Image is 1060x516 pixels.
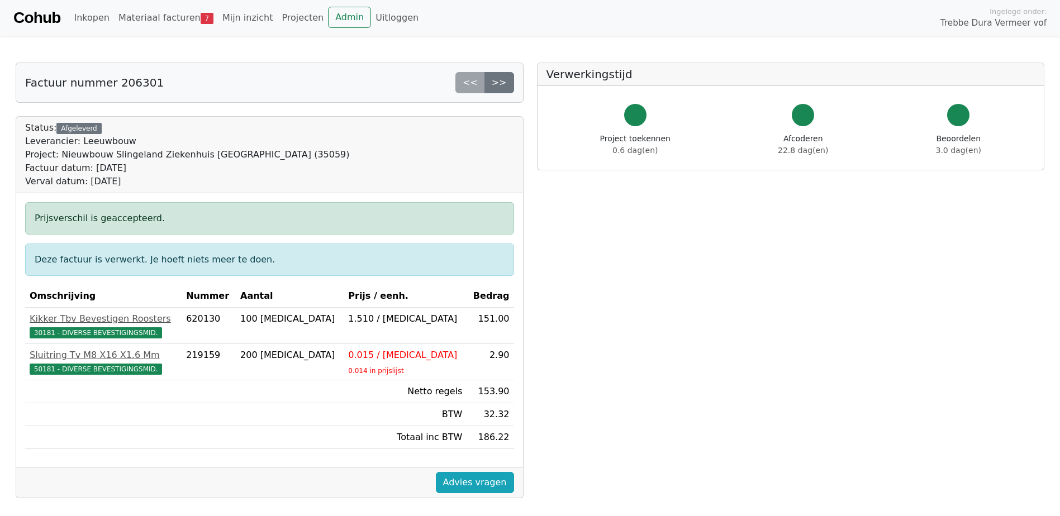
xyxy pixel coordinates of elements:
[348,348,462,362] div: 0.015 / [MEDICAL_DATA]
[25,285,182,308] th: Omschrijving
[348,367,403,375] sub: 0.014 in prijslijst
[30,348,177,375] a: Sluitring Tv M8 X16 X1.6 Mm50181 - DIVERSE BEVESTIGINGSMID.
[600,133,671,156] div: Project toekennen
[30,312,177,326] div: Kikker Tbv Bevestigen Roosters
[277,7,328,29] a: Projecten
[56,123,101,134] div: Afgeleverd
[344,426,467,449] td: Totaal inc BTW
[182,344,236,380] td: 219159
[371,7,423,29] a: Uitloggen
[484,72,514,93] a: >>
[25,202,514,235] div: Prijsverschil is geaccepteerd.
[990,6,1047,17] span: Ingelogd onder:
[25,135,350,148] div: Leverancier: Leeuwbouw
[236,285,344,308] th: Aantal
[25,161,350,175] div: Factuur datum: [DATE]
[344,285,467,308] th: Prijs / eenh.
[467,380,514,403] td: 153.90
[182,285,236,308] th: Nummer
[612,146,658,155] span: 0.6 dag(en)
[69,7,113,29] a: Inkopen
[30,327,162,338] span: 30181 - DIVERSE BEVESTIGINGSMID.
[348,312,462,326] div: 1.510 / [MEDICAL_DATA]
[467,344,514,380] td: 2.90
[25,243,514,276] div: Deze factuur is verwerkt. Je hoeft niets meer te doen.
[467,308,514,344] td: 151.00
[936,146,981,155] span: 3.0 dag(en)
[218,7,278,29] a: Mijn inzicht
[114,7,218,29] a: Materiaal facturen7
[240,348,339,362] div: 200 [MEDICAL_DATA]
[344,380,467,403] td: Netto regels
[546,68,1035,81] h5: Verwerkingstijd
[25,121,350,188] div: Status:
[778,133,828,156] div: Afcoderen
[25,175,350,188] div: Verval datum: [DATE]
[30,364,162,375] span: 50181 - DIVERSE BEVESTIGINGSMID.
[467,285,514,308] th: Bedrag
[936,133,981,156] div: Beoordelen
[467,426,514,449] td: 186.22
[328,7,371,28] a: Admin
[467,403,514,426] td: 32.32
[201,13,213,24] span: 7
[30,312,177,339] a: Kikker Tbv Bevestigen Roosters30181 - DIVERSE BEVESTIGINGSMID.
[240,312,339,326] div: 100 [MEDICAL_DATA]
[436,472,514,493] a: Advies vragen
[25,76,164,89] h5: Factuur nummer 206301
[778,146,828,155] span: 22.8 dag(en)
[30,348,177,362] div: Sluitring Tv M8 X16 X1.6 Mm
[940,17,1047,30] span: Trebbe Dura Vermeer vof
[13,4,60,31] a: Cohub
[344,403,467,426] td: BTW
[182,308,236,344] td: 620130
[25,148,350,161] div: Project: Nieuwbouw Slingeland Ziekenhuis [GEOGRAPHIC_DATA] (35059)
